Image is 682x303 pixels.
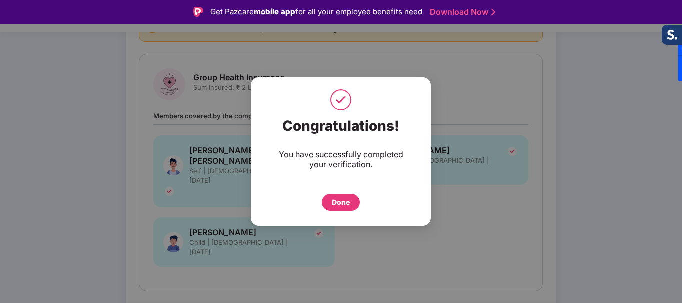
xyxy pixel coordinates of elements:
[210,6,422,18] div: Get Pazcare for all your employee benefits need
[271,117,411,134] div: Congratulations!
[328,87,353,112] img: svg+xml;base64,PHN2ZyB4bWxucz0iaHR0cDovL3d3dy53My5vcmcvMjAwMC9zdmciIHdpZHRoPSI1MCIgaGVpZ2h0PSI1MC...
[193,7,203,17] img: Logo
[271,149,411,169] div: You have successfully completed your verification.
[254,7,295,16] strong: mobile app
[430,7,492,17] a: Download Now
[491,7,495,17] img: Stroke
[332,197,350,208] div: Done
